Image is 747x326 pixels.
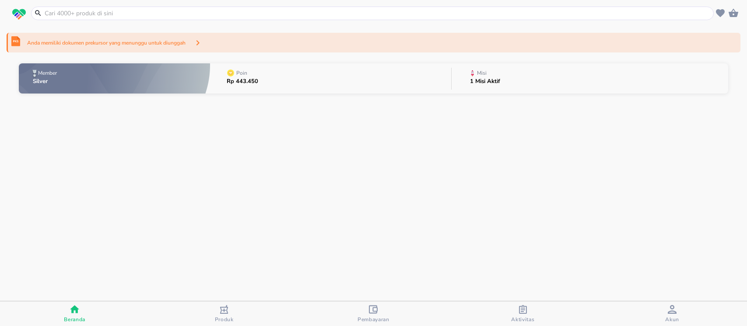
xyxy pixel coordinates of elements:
[511,316,534,323] span: Aktivitas
[33,79,59,84] p: Silver
[12,9,26,20] img: logo_swiperx_s.bd005f3b.svg
[149,302,298,326] button: Produk
[44,9,712,18] input: Cari 4000+ produk di sini
[665,316,679,323] span: Akun
[470,79,500,84] p: 1 Misi Aktif
[19,61,210,96] button: MemberSilver
[299,302,448,326] button: Pembayaran
[452,61,728,96] button: Misi1 Misi Aktif
[598,302,747,326] button: Akun
[227,79,258,84] p: Rp 443.450
[448,302,597,326] button: Aktivitas
[11,36,20,46] img: prekursor-icon.04a7e01b.svg
[210,61,451,96] button: PoinRp 443.450
[215,316,234,323] span: Produk
[358,316,389,323] span: Pembayaran
[27,39,186,47] p: Anda memiliki dokumen prekursor yang menunggu untuk diunggah
[477,70,487,76] p: Misi
[64,316,85,323] span: Beranda
[38,70,57,76] p: Member
[236,70,247,76] p: Poin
